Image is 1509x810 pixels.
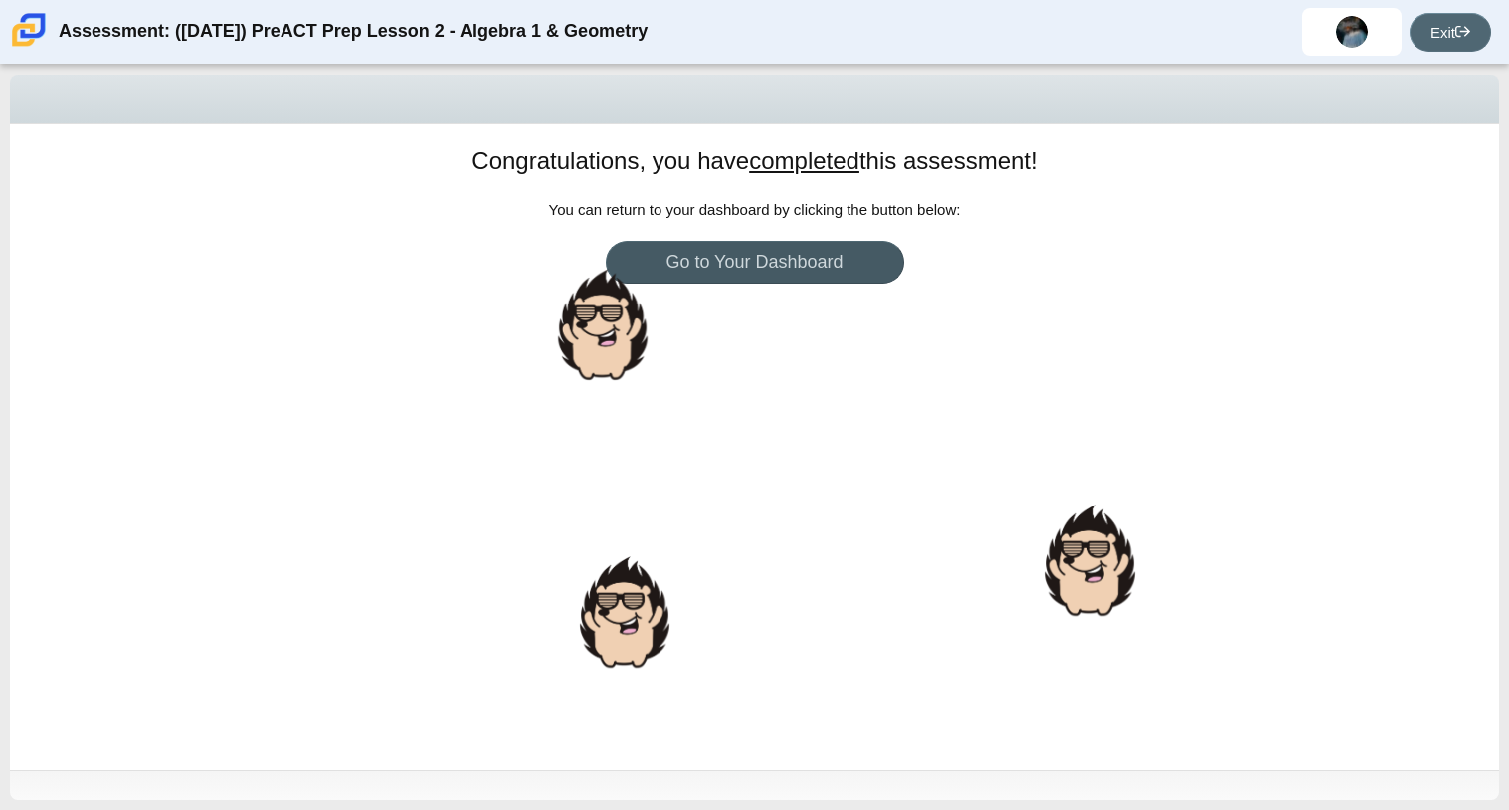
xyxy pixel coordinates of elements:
img: Carmen School of Science & Technology [8,9,50,51]
u: completed [749,147,859,174]
a: Carmen School of Science & Technology [8,37,50,54]
a: Go to Your Dashboard [606,241,904,284]
h1: Congratulations, you have this assessment! [472,144,1037,178]
span: You can return to your dashboard by clicking the button below: [549,201,961,218]
a: Exit [1410,13,1491,52]
img: melanie.victorioma.VXlCcH [1336,16,1368,48]
div: Assessment: ([DATE]) PreACT Prep Lesson 2 - Algebra 1 & Geometry [59,8,648,56]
